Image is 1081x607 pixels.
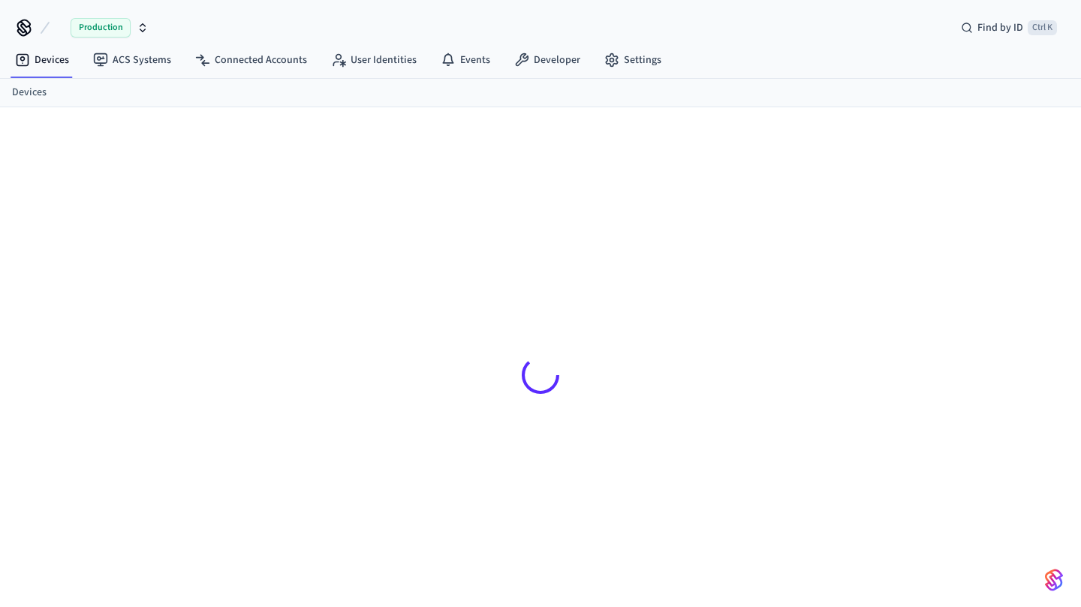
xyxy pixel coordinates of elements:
[429,47,502,74] a: Events
[1045,568,1063,592] img: SeamLogoGradient.69752ec5.svg
[81,47,183,74] a: ACS Systems
[1028,20,1057,35] span: Ctrl K
[71,18,131,38] span: Production
[592,47,673,74] a: Settings
[183,47,319,74] a: Connected Accounts
[12,85,47,101] a: Devices
[949,14,1069,41] div: Find by IDCtrl K
[977,20,1023,35] span: Find by ID
[3,47,81,74] a: Devices
[319,47,429,74] a: User Identities
[502,47,592,74] a: Developer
